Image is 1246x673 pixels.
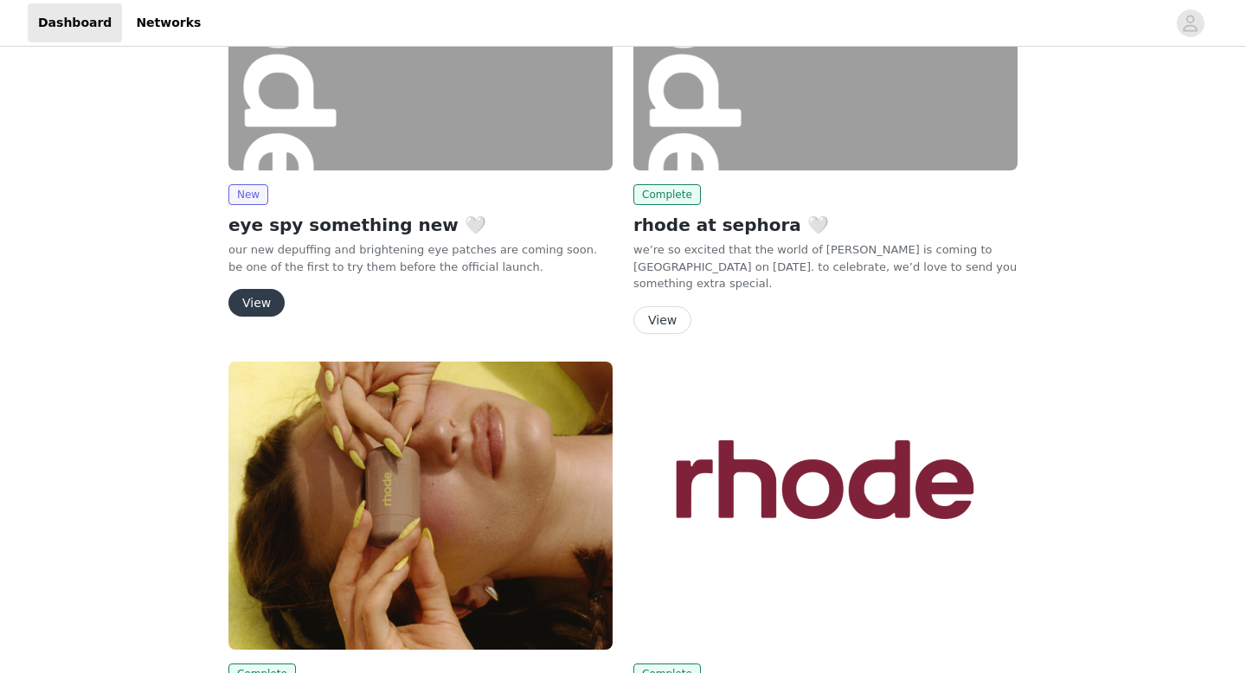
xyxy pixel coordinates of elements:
[228,289,285,317] button: View
[633,314,691,327] a: View
[228,297,285,310] a: View
[228,362,613,650] img: rhode skin
[633,241,1018,292] p: we’re so excited that the world of [PERSON_NAME] is coming to [GEOGRAPHIC_DATA] on [DATE]. to cel...
[228,184,268,205] span: New
[228,212,613,238] h2: eye spy something new 🤍
[633,362,1018,650] img: rhode skin
[633,306,691,334] button: View
[633,184,701,205] span: Complete
[28,3,122,42] a: Dashboard
[228,241,613,275] p: our new depuffing and brightening eye patches are coming soon. be one of the first to try them be...
[633,212,1018,238] h2: rhode at sephora 🤍
[125,3,211,42] a: Networks
[1182,10,1198,37] div: avatar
